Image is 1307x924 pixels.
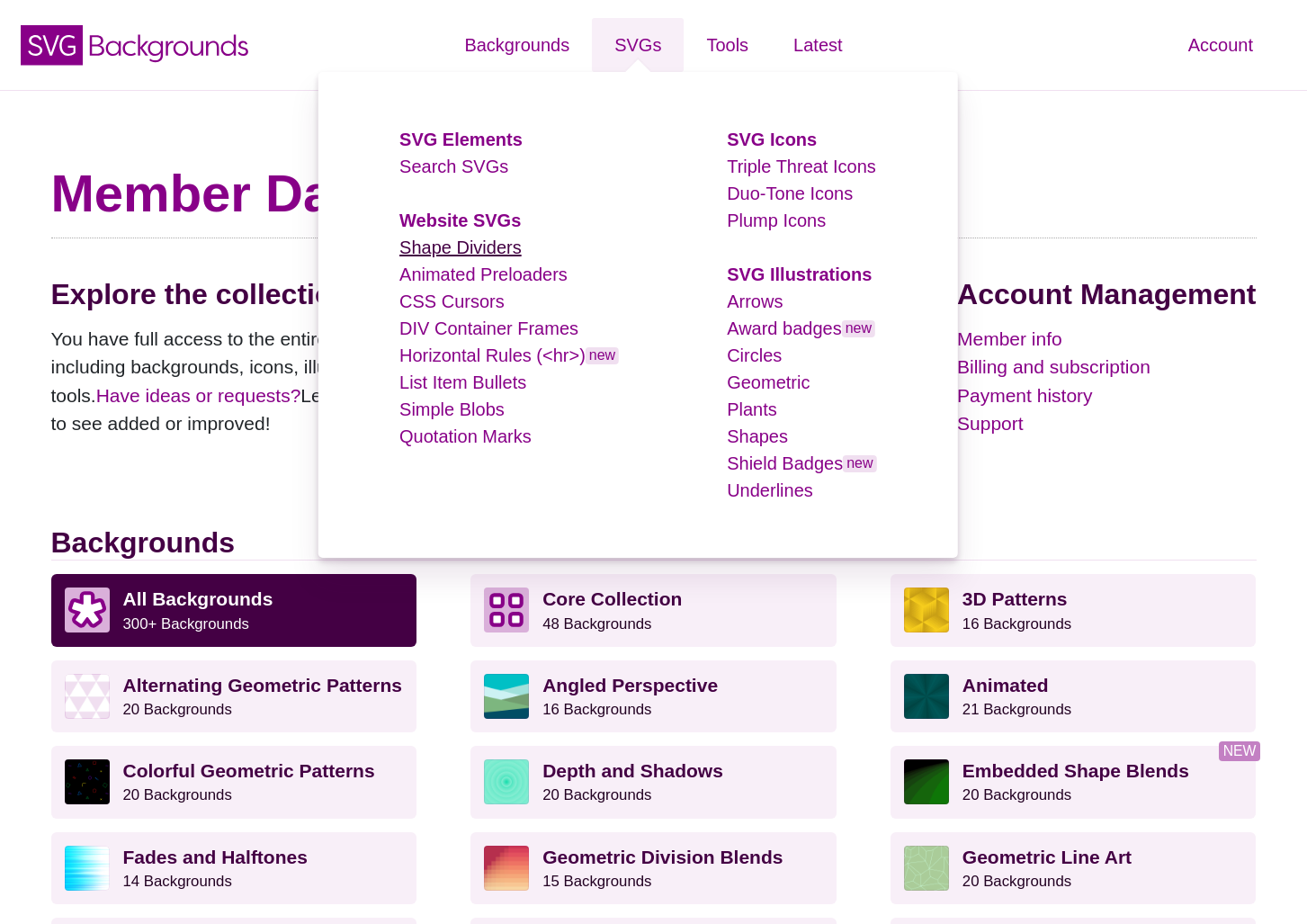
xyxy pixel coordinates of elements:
[399,345,619,365] a: Horizontal Rules (<hr>)new
[51,525,1257,561] h2: Backgrounds
[891,574,1257,646] a: 3D Patterns16 Backgrounds
[123,588,273,609] strong: All Backgrounds
[592,18,684,72] a: SVGs
[399,426,532,446] a: Quotation Marks
[51,746,417,818] a: Colorful Geometric Patterns20 Backgrounds
[51,832,417,904] a: Fades and Halftones14 Backgrounds
[962,588,1068,609] strong: 3D Patterns
[51,162,1257,225] h1: Member Dashboard
[771,18,864,72] a: Latest
[399,157,508,176] a: Search SVGs
[962,760,1189,781] strong: Embedded Shape Blends
[399,130,523,149] a: SVG Elements
[123,873,232,890] small: 14 Backgrounds
[542,873,651,890] small: 15 Backgrounds
[542,786,651,803] small: 20 Backgrounds
[65,846,110,891] img: blue lights stretching horizontally over white
[399,211,521,230] a: Website SVGs
[399,318,578,338] a: DIV Container Frames
[123,675,402,695] strong: Alternating Geometric Patterns
[65,674,110,719] img: light purple and white alternating triangle pattern
[96,385,301,406] a: Have ideas or requests?
[727,453,876,473] a: Shield Badgesnew
[586,347,619,364] span: new
[470,832,837,904] a: Geometric Division Blends15 Backgrounds
[962,701,1071,718] small: 21 Backgrounds
[727,184,853,203] a: Duo-Tone Icons
[727,372,810,392] a: Geometric
[542,675,718,695] strong: Angled Perspective
[484,759,529,804] img: green layered rings within rings
[123,847,308,867] strong: Fades and Halftones
[904,846,949,891] img: geometric web of connecting lines
[51,277,546,311] h2: Explore the collection
[542,588,682,609] strong: Core Collection
[484,674,529,719] img: abstract landscape with sky mountains and water
[962,675,1049,695] strong: Animated
[891,746,1257,818] a: Embedded Shape Blends20 Backgrounds
[727,345,782,365] a: Circles
[904,674,949,719] img: green rave light effect animated background
[727,265,872,284] a: SVG Illustrations
[891,660,1257,732] a: Animated21 Backgrounds
[904,759,949,804] img: green to black rings rippling away from corner
[957,353,1256,381] a: Billing and subscription
[123,615,249,632] small: 300+ Backgrounds
[542,760,723,781] strong: Depth and Shadows
[727,318,875,338] a: Award badgesnew
[542,615,651,632] small: 48 Backgrounds
[843,455,876,472] span: new
[727,130,817,149] a: SVG Icons
[470,574,837,646] a: Core Collection 48 Backgrounds
[962,615,1071,632] small: 16 Backgrounds
[51,325,546,438] p: You have full access to the entire library of graphics—including backgrounds, icons, illustration...
[484,846,529,891] img: red-to-yellow gradient large pixel grid
[727,211,826,230] a: Plump Icons
[399,238,522,257] a: Shape Dividers
[904,588,949,632] img: fancy golden cube pattern
[957,325,1256,354] a: Member info
[51,660,417,732] a: Alternating Geometric Patterns20 Backgrounds
[962,873,1071,890] small: 20 Backgrounds
[727,426,788,446] a: Shapes
[542,847,783,867] strong: Geometric Division Blends
[51,574,417,646] a: All Backgrounds 300+ Backgrounds
[957,409,1256,438] a: Support
[957,381,1256,410] a: Payment history
[470,746,837,818] a: Depth and Shadows20 Backgrounds
[891,832,1257,904] a: Geometric Line Art20 Backgrounds
[123,760,375,781] strong: Colorful Geometric Patterns
[399,265,568,284] a: Animated Preloaders
[1166,18,1276,72] a: Account
[684,18,771,72] a: Tools
[842,320,875,337] span: new
[727,157,876,176] a: Triple Threat Icons
[442,18,592,72] a: Backgrounds
[470,660,837,732] a: Angled Perspective16 Backgrounds
[727,399,777,419] a: Plants
[542,701,651,718] small: 16 Backgrounds
[399,372,526,392] a: List Item Bullets
[962,786,1071,803] small: 20 Backgrounds
[399,292,505,311] a: CSS Cursors
[727,292,783,311] a: Arrows
[962,847,1132,867] strong: Geometric Line Art
[399,399,505,419] a: Simple Blobs
[727,480,813,500] a: Underlines
[123,786,232,803] small: 20 Backgrounds
[65,759,110,804] img: a rainbow pattern of outlined geometric shapes
[123,701,232,718] small: 20 Backgrounds
[957,277,1256,311] h2: Account Management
